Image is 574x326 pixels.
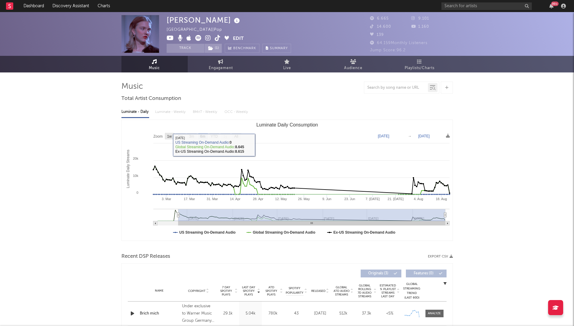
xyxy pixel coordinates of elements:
[428,255,453,258] button: Export CSV
[121,56,188,72] a: Music
[133,174,138,177] text: 10k
[162,197,171,201] text: 3. Mar
[121,253,170,260] span: Recent DSP Releases
[370,41,428,45] span: 64.159 Monthly Listeners
[206,197,218,201] text: 31. Mar
[286,286,303,295] span: Spotify Popularity
[275,197,287,201] text: 12. May
[436,197,447,201] text: 18. Aug
[414,197,423,201] text: 4. Aug
[233,45,256,52] span: Benchmark
[344,197,355,201] text: 23. Jun
[149,65,160,72] span: Music
[387,197,403,201] text: 21. [DATE]
[121,95,181,102] span: Total Artist Consumption
[263,311,283,317] div: 780k
[167,15,241,25] div: [PERSON_NAME]
[188,56,254,72] a: Engagement
[311,289,325,293] span: Released
[344,65,362,72] span: Audience
[270,47,288,50] span: Summary
[218,311,238,317] div: 29.1k
[234,134,238,139] text: All
[403,282,421,300] div: Global Streaming Trend (Last 60D)
[418,134,430,138] text: [DATE]
[263,286,279,296] span: ATD Spotify Plays
[411,25,429,29] span: 1.160
[262,44,291,53] button: Summary
[380,311,400,317] div: <5%
[225,44,259,53] a: Benchmark
[286,311,307,317] div: 43
[333,286,350,296] span: Global ATD Audio Streams
[551,2,559,6] div: 99 +
[153,134,163,139] text: Zoom
[252,230,315,235] text: Global Streaming On-Demand Audio
[405,65,434,72] span: Playlists/Charts
[333,311,353,317] div: 512k
[365,272,392,275] span: Originals ( 3 )
[310,311,330,317] div: [DATE]
[322,197,331,201] text: 9. Jun
[183,197,195,201] text: 17. Mar
[167,44,204,53] button: Track
[406,270,447,277] button: Features(0)
[179,230,236,235] text: US Streaming On-Demand Audio
[370,33,384,37] span: 139
[178,134,183,139] text: 1m
[121,107,149,117] div: Luminate - Daily
[378,134,389,138] text: [DATE]
[370,17,389,21] span: 6.665
[233,35,244,43] button: Edit
[209,65,233,72] span: Engagement
[364,85,428,90] input: Search by song name or URL
[200,134,205,139] text: 6m
[140,289,179,293] div: Name
[167,134,172,139] text: 1w
[189,134,194,139] text: 3m
[241,286,257,296] span: Last Day Spotify Plays
[136,191,138,194] text: 0
[126,150,130,188] text: Luminate Daily Streams
[133,157,138,160] text: 20k
[223,134,227,139] text: 1y
[361,270,401,277] button: Originals(3)
[230,197,240,201] text: 14. Apr
[253,197,263,201] text: 28. Apr
[205,44,222,53] button: (1)
[333,230,395,235] text: Ex-US Streaming On-Demand Audio
[549,4,554,8] button: 99+
[320,56,387,72] a: Audience
[122,120,453,241] svg: Luminate Daily Consumption
[256,122,318,127] text: Luminate Daily Consumption
[356,284,373,298] span: Global Rolling 7D Audio Streams
[380,284,396,298] span: Estimated % Playlist Streams Last Day
[387,56,453,72] a: Playlists/Charts
[283,65,291,72] span: Live
[241,311,260,317] div: 5.04k
[410,272,438,275] span: Features ( 0 )
[218,286,234,296] span: 7 Day Spotify Plays
[254,56,320,72] a: Live
[210,134,218,139] text: YTD
[365,197,380,201] text: 7. [DATE]
[356,311,377,317] div: 37.3k
[204,44,222,53] span: ( 1 )
[298,197,310,201] text: 26. May
[411,17,429,21] span: 9.101
[370,25,391,29] span: 14.600
[167,26,229,34] div: [GEOGRAPHIC_DATA] | Pop
[140,311,179,317] a: Brich mich
[182,303,215,324] div: Under exclusive to Warner Music Group Germany Holding GmbH, © 2025 [PERSON_NAME]
[370,48,406,52] span: Jump Score: 96.2
[441,2,532,10] input: Search for artists
[408,134,412,138] text: →
[188,289,205,293] span: Copyright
